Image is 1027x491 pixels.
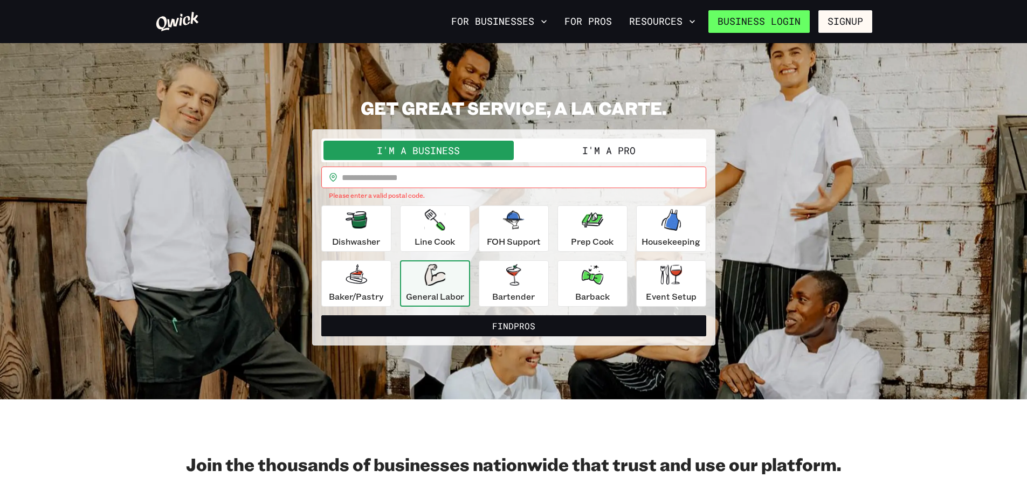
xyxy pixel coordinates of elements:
button: Dishwasher [321,205,391,252]
p: Line Cook [415,235,455,248]
p: Housekeeping [642,235,700,248]
a: Business Login [708,10,810,33]
button: General Labor [400,260,470,307]
button: Event Setup [636,260,706,307]
button: FOH Support [479,205,549,252]
button: Prep Cook [557,205,628,252]
p: Barback [575,290,610,303]
p: Bartender [492,290,535,303]
button: For Businesses [447,12,552,31]
button: Barback [557,260,628,307]
button: Line Cook [400,205,470,252]
p: Please enter a valid postal code. [329,190,699,201]
button: I'm a Pro [514,141,704,160]
h2: GET GREAT SERVICE, A LA CARTE. [312,97,715,119]
button: Baker/Pastry [321,260,391,307]
button: Housekeeping [636,205,706,252]
a: For Pros [560,12,616,31]
p: Prep Cook [571,235,614,248]
button: FindPros [321,315,706,337]
button: Resources [625,12,700,31]
p: Dishwasher [332,235,380,248]
button: Signup [818,10,872,33]
button: Bartender [479,260,549,307]
p: Baker/Pastry [329,290,383,303]
p: FOH Support [487,235,541,248]
p: Event Setup [646,290,697,303]
button: I'm a Business [323,141,514,160]
p: General Labor [406,290,464,303]
h2: Join the thousands of businesses nationwide that trust and use our platform. [155,453,872,475]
